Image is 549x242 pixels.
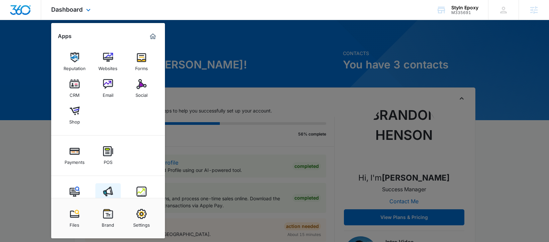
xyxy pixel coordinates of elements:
div: CRM [70,89,80,98]
div: Domain: [DOMAIN_NAME] [17,17,74,23]
div: account name [451,5,478,10]
a: Forms [129,49,154,74]
div: Payments [65,156,85,165]
div: v 4.0.25 [19,11,33,16]
img: tab_keywords_by_traffic_grey.svg [67,39,72,44]
div: Shop [69,116,80,125]
a: Files [62,206,87,231]
div: Settings [133,219,150,228]
a: Shop [62,102,87,128]
a: Content [62,183,87,209]
a: Reputation [62,49,87,74]
div: Keywords by Traffic [74,39,113,44]
h2: Apps [58,33,72,39]
div: Forms [135,62,148,71]
img: logo_orange.svg [11,11,16,16]
div: Files [70,219,79,228]
div: Domain Overview [25,39,60,44]
div: Brand [102,219,114,228]
div: Websites [98,62,117,71]
div: Reputation [64,62,86,71]
a: Marketing 360® Dashboard [148,31,158,42]
a: Payments [62,143,87,168]
div: account id [451,10,478,15]
a: CRM [62,76,87,101]
a: Email [95,76,121,101]
a: Ads [95,183,121,209]
div: Email [103,89,113,98]
a: Intelligence [129,183,154,209]
a: POS [95,143,121,168]
a: Websites [95,49,121,74]
a: Social [129,76,154,101]
a: Brand [95,206,121,231]
img: tab_domain_overview_orange.svg [18,39,23,44]
div: Ads [104,197,112,205]
img: website_grey.svg [11,17,16,23]
div: POS [104,156,112,165]
span: Dashboard [51,6,83,13]
div: Social [135,89,148,98]
a: Settings [129,206,154,231]
div: Content [66,197,83,205]
div: Intelligence [129,197,153,205]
